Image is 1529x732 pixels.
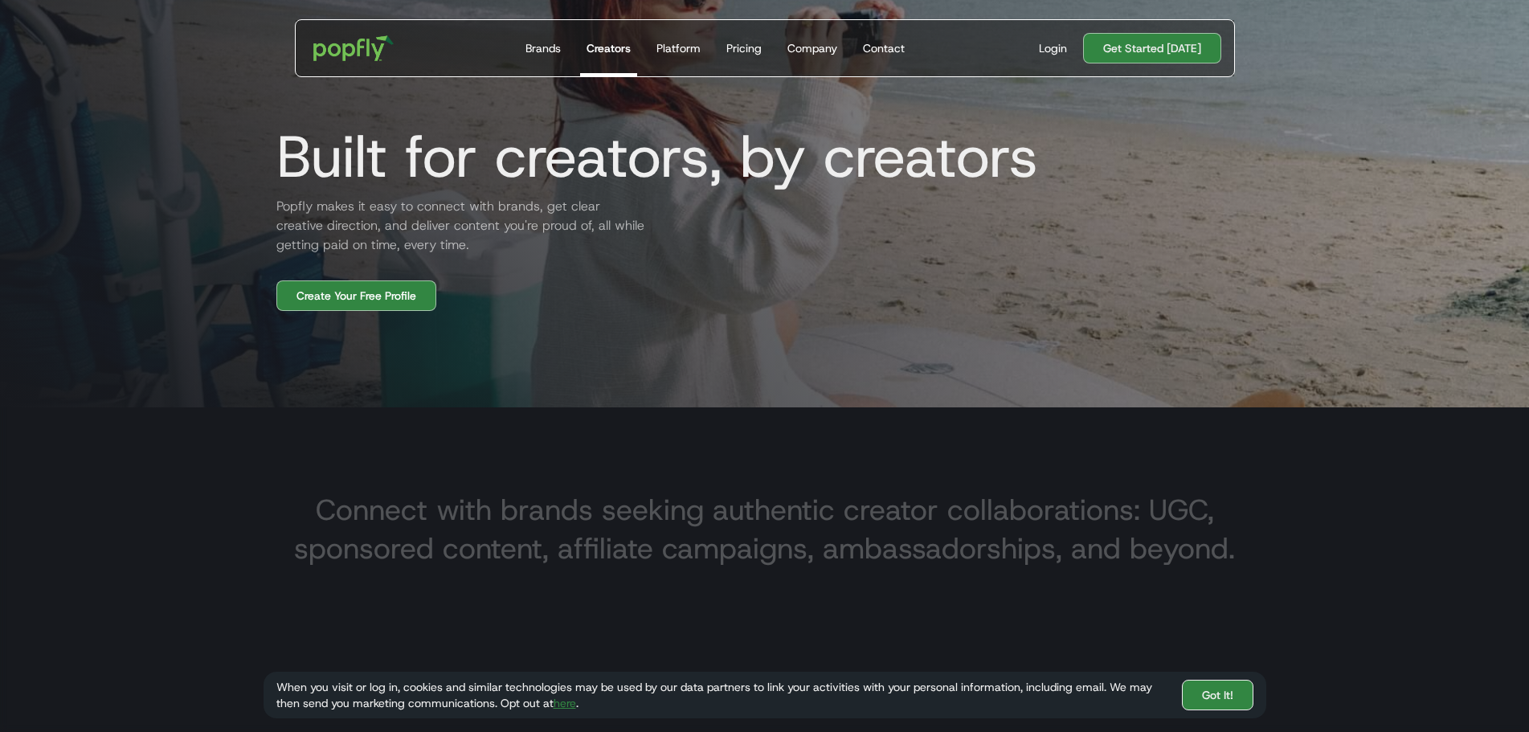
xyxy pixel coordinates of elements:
div: Pricing [726,40,762,56]
a: Get Started [DATE] [1083,33,1221,63]
div: Brands [525,40,561,56]
a: Login [1032,40,1073,56]
h2: Popfly makes it easy to connect with brands, get clear creative direction, and deliver content yo... [264,197,649,255]
a: Creators [580,20,637,76]
a: Contact [856,20,911,76]
h1: Built for creators, by creators [264,125,1038,189]
div: Company [787,40,837,56]
div: Login [1039,40,1067,56]
div: Contact [863,40,905,56]
a: Company [781,20,844,76]
div: When you visit or log in, cookies and similar technologies may be used by our data partners to li... [276,679,1169,711]
h3: Connect with brands seeking authentic creator collaborations: UGC, sponsored content, affiliate c... [276,490,1253,567]
a: Platform [650,20,707,76]
div: Creators [587,40,631,56]
a: Pricing [720,20,768,76]
div: Platform [656,40,701,56]
a: Got It! [1182,680,1253,710]
a: home [302,24,406,72]
a: Brands [519,20,567,76]
a: Create Your Free Profile [276,280,436,311]
a: here [554,696,576,710]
